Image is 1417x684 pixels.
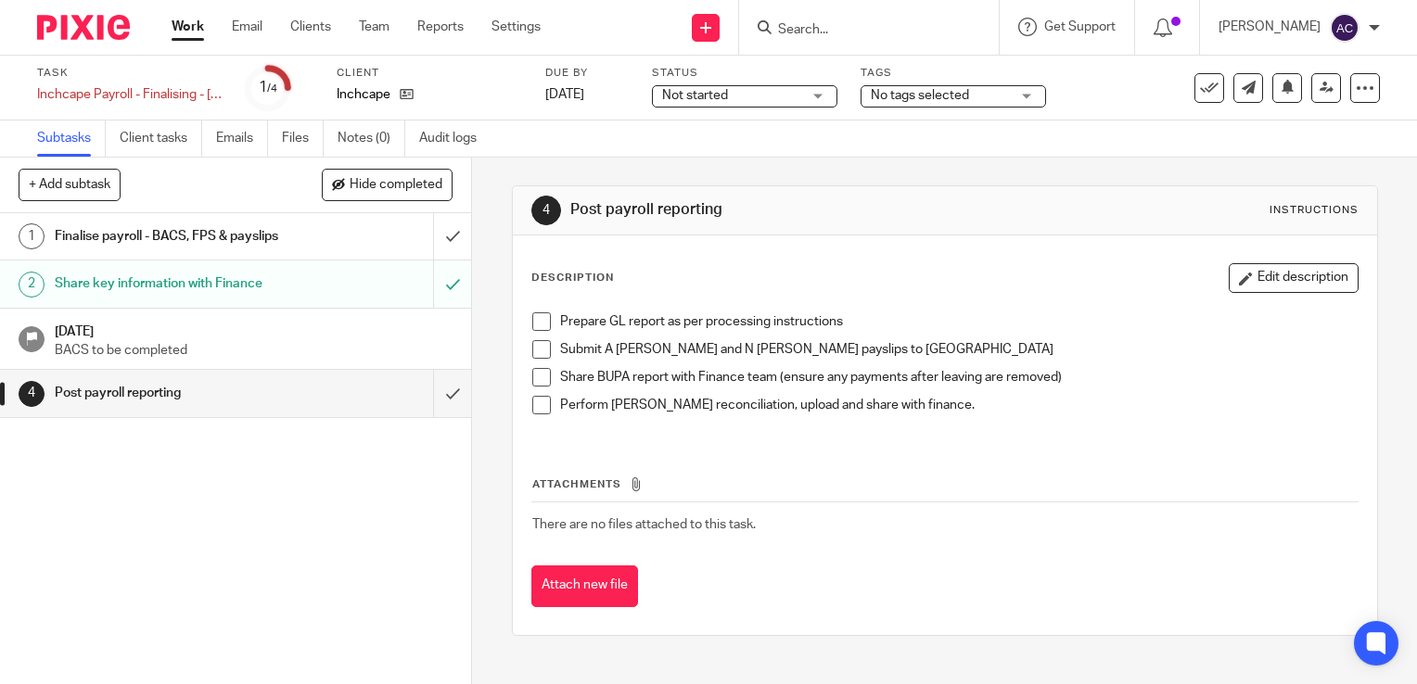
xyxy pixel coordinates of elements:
[37,66,223,81] label: Task
[532,479,621,489] span: Attachments
[232,18,262,36] a: Email
[55,222,295,250] h1: Finalise payroll - BACS, FPS & payslips
[37,85,223,104] div: Inchcape Payroll - Finalising - August 2025
[19,169,121,200] button: + Add subtask
[1330,13,1360,43] img: svg%3E
[259,77,277,98] div: 1
[570,200,984,220] h1: Post payroll reporting
[337,66,522,81] label: Client
[1270,203,1359,218] div: Instructions
[37,15,130,40] img: Pixie
[871,89,969,102] span: No tags selected
[55,379,295,407] h1: Post payroll reporting
[531,271,614,285] p: Description
[662,89,728,102] span: Not started
[560,312,1358,331] p: Prepare GL report as per processing instructions
[350,178,442,193] span: Hide completed
[172,18,204,36] a: Work
[419,120,491,157] a: Audit logs
[560,396,1358,414] p: Perform [PERSON_NAME] reconciliation, upload and share with finance.
[216,120,268,157] a: Emails
[19,223,45,249] div: 1
[359,18,389,36] a: Team
[532,518,756,531] span: There are no files attached to this task.
[55,318,453,341] h1: [DATE]
[19,272,45,298] div: 2
[861,66,1046,81] label: Tags
[1219,18,1321,36] p: [PERSON_NAME]
[545,66,629,81] label: Due by
[560,340,1358,359] p: Submit A [PERSON_NAME] and N [PERSON_NAME] payslips to [GEOGRAPHIC_DATA]
[337,85,390,104] p: Inchcape
[55,341,453,360] p: BACS to be completed
[290,18,331,36] a: Clients
[545,88,584,101] span: [DATE]
[322,169,453,200] button: Hide completed
[37,85,223,104] div: Inchcape Payroll - Finalising - [DATE]
[338,120,405,157] a: Notes (0)
[776,22,943,39] input: Search
[531,196,561,225] div: 4
[560,368,1358,386] p: Share BUPA report with Finance team (ensure any payments after leaving are removed)
[531,565,638,607] button: Attach new file
[1044,20,1116,33] span: Get Support
[282,120,324,157] a: Files
[120,120,202,157] a: Client tasks
[491,18,541,36] a: Settings
[19,381,45,407] div: 4
[267,83,277,94] small: /4
[55,270,295,298] h1: Share key information with Finance
[417,18,464,36] a: Reports
[1229,263,1359,293] button: Edit description
[37,120,106,157] a: Subtasks
[652,66,837,81] label: Status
